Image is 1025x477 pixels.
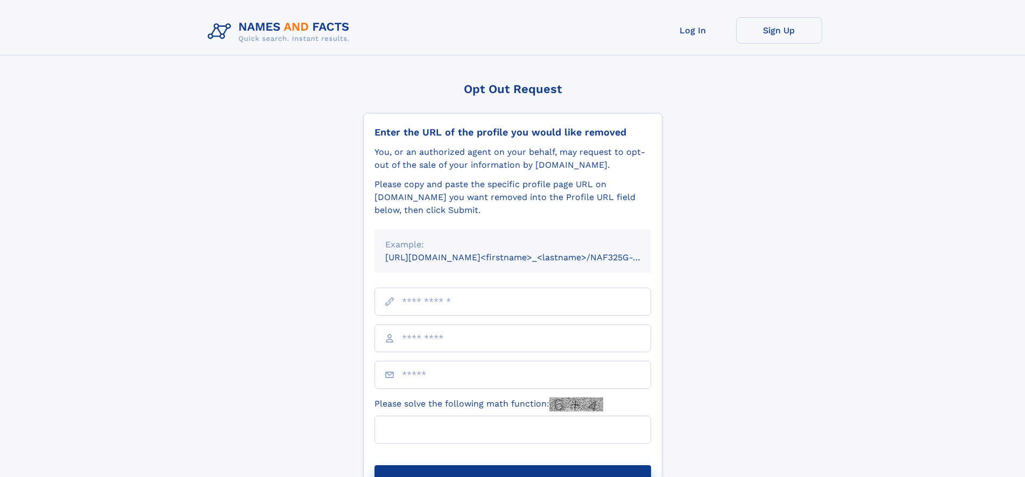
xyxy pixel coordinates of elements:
[374,146,651,172] div: You, or an authorized agent on your behalf, may request to opt-out of the sale of your informatio...
[374,397,603,411] label: Please solve the following math function:
[363,82,662,96] div: Opt Out Request
[203,17,358,46] img: Logo Names and Facts
[374,126,651,138] div: Enter the URL of the profile you would like removed
[736,17,822,44] a: Sign Up
[385,238,640,251] div: Example:
[650,17,736,44] a: Log In
[374,178,651,217] div: Please copy and paste the specific profile page URL on [DOMAIN_NAME] you want removed into the Pr...
[385,252,671,262] small: [URL][DOMAIN_NAME]<firstname>_<lastname>/NAF325G-xxxxxxxx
